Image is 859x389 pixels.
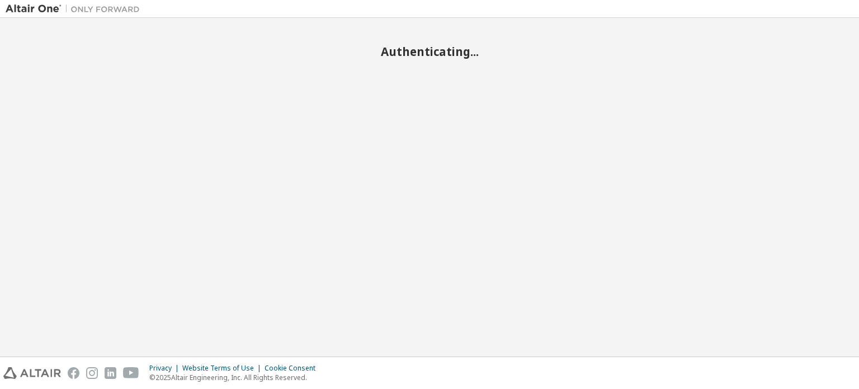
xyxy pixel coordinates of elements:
[3,367,61,379] img: altair_logo.svg
[149,373,322,382] p: © 2025 Altair Engineering, Inc. All Rights Reserved.
[149,364,182,373] div: Privacy
[182,364,265,373] div: Website Terms of Use
[6,3,145,15] img: Altair One
[123,367,139,379] img: youtube.svg
[68,367,79,379] img: facebook.svg
[265,364,322,373] div: Cookie Consent
[86,367,98,379] img: instagram.svg
[105,367,116,379] img: linkedin.svg
[6,44,853,59] h2: Authenticating...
